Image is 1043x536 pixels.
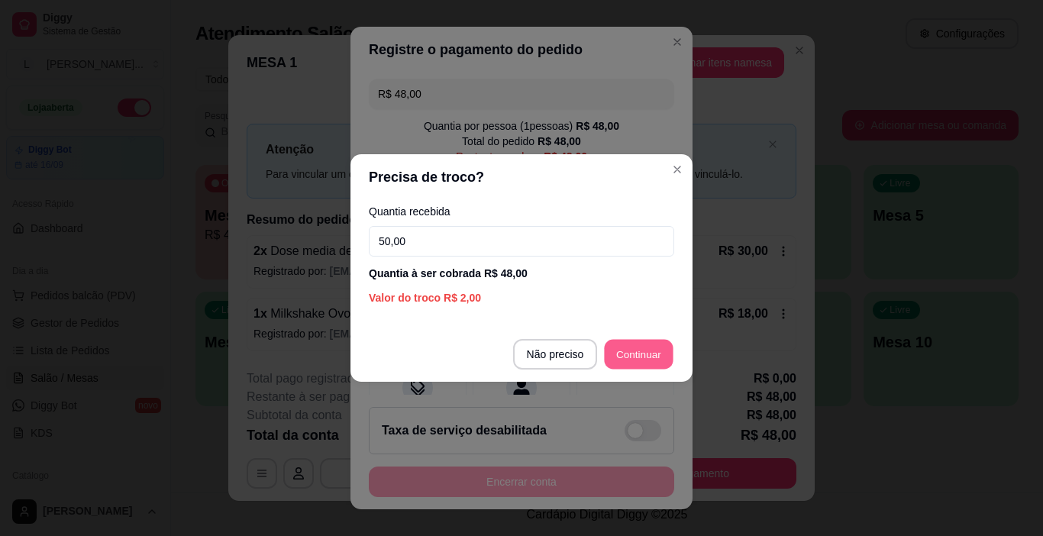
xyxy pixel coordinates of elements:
button: Não preciso [513,339,598,370]
div: Quantia à ser cobrada R$ 48,00 [369,266,674,281]
button: Continuar [605,340,673,370]
header: Precisa de troco? [350,154,693,200]
div: Valor do troco R$ 2,00 [369,290,674,305]
label: Quantia recebida [369,206,674,217]
button: Close [665,157,689,182]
